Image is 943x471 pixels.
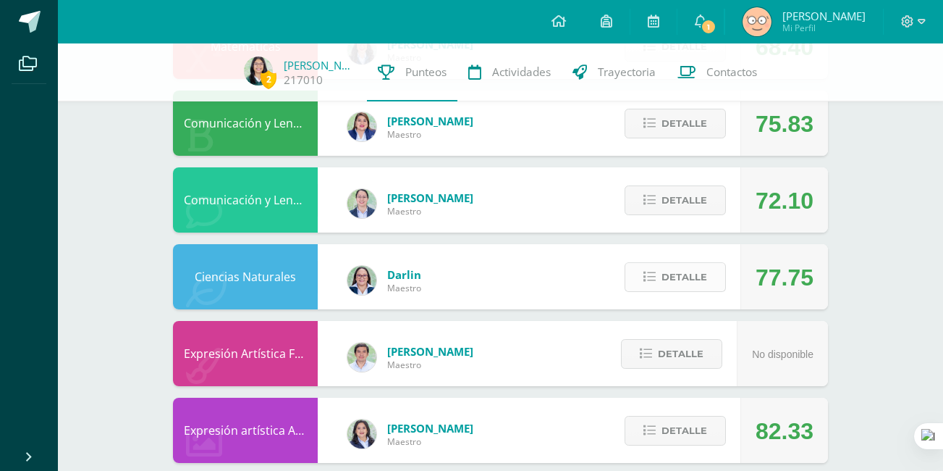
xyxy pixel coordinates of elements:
[387,114,473,128] span: [PERSON_NAME]
[598,64,656,80] span: Trayectoria
[367,43,457,101] a: Punteos
[387,344,473,359] span: [PERSON_NAME]
[625,416,726,446] button: Detalle
[387,267,421,282] span: Darlin
[661,264,707,291] span: Detalle
[658,341,703,367] span: Detalle
[387,191,473,205] span: [PERSON_NAME]
[284,72,323,88] a: 217010
[562,43,667,101] a: Trayectoria
[625,262,726,292] button: Detalle
[625,109,726,138] button: Detalle
[173,244,318,309] div: Ciencias Naturales
[387,359,473,371] span: Maestro
[661,110,707,137] span: Detalle
[173,321,318,386] div: Expresión Artística FORMACIÓN MUSICAL
[661,417,707,444] span: Detalle
[173,167,318,233] div: Comunicación y Lenguaje Inglés
[782,22,866,34] span: Mi Perfil
[347,189,376,218] img: bdeda482c249daf2390eb3a441c038f2.png
[756,399,813,464] div: 82.33
[387,205,473,217] span: Maestro
[387,282,421,294] span: Maestro
[756,168,813,233] div: 72.10
[387,435,473,448] span: Maestro
[405,64,447,80] span: Punteos
[173,91,318,156] div: Comunicación y Lenguaje Idioma Español
[782,9,866,23] span: [PERSON_NAME]
[261,70,276,88] span: 2
[347,266,376,295] img: 571966f00f586896050bf2f129d9ef0a.png
[756,91,813,157] div: 75.83
[173,398,318,463] div: Expresión artística ARTES PLÁSTICAS
[492,64,551,80] span: Actividades
[457,43,562,101] a: Actividades
[661,187,707,214] span: Detalle
[667,43,768,101] a: Contactos
[347,343,376,372] img: 8e3dba6cfc057293c5db5c78f6d0205d.png
[621,339,722,369] button: Detalle
[347,112,376,141] img: 97caf0f34450839a27c93473503a1ec1.png
[743,7,771,36] img: c302dc0627d63e19122ca4fbd2ee1c58.png
[387,128,473,141] span: Maestro
[625,186,726,215] button: Detalle
[387,421,473,435] span: [PERSON_NAME]
[756,245,813,310] div: 77.75
[244,57,273,86] img: 06cdb80da18401a16fee8394d0841d36.png
[284,58,356,72] a: [PERSON_NAME]
[347,420,376,449] img: 4a4aaf78db504b0aa81c9e1154a6f8e5.png
[706,64,757,80] span: Contactos
[701,19,716,35] span: 1
[752,349,813,360] span: No disponible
